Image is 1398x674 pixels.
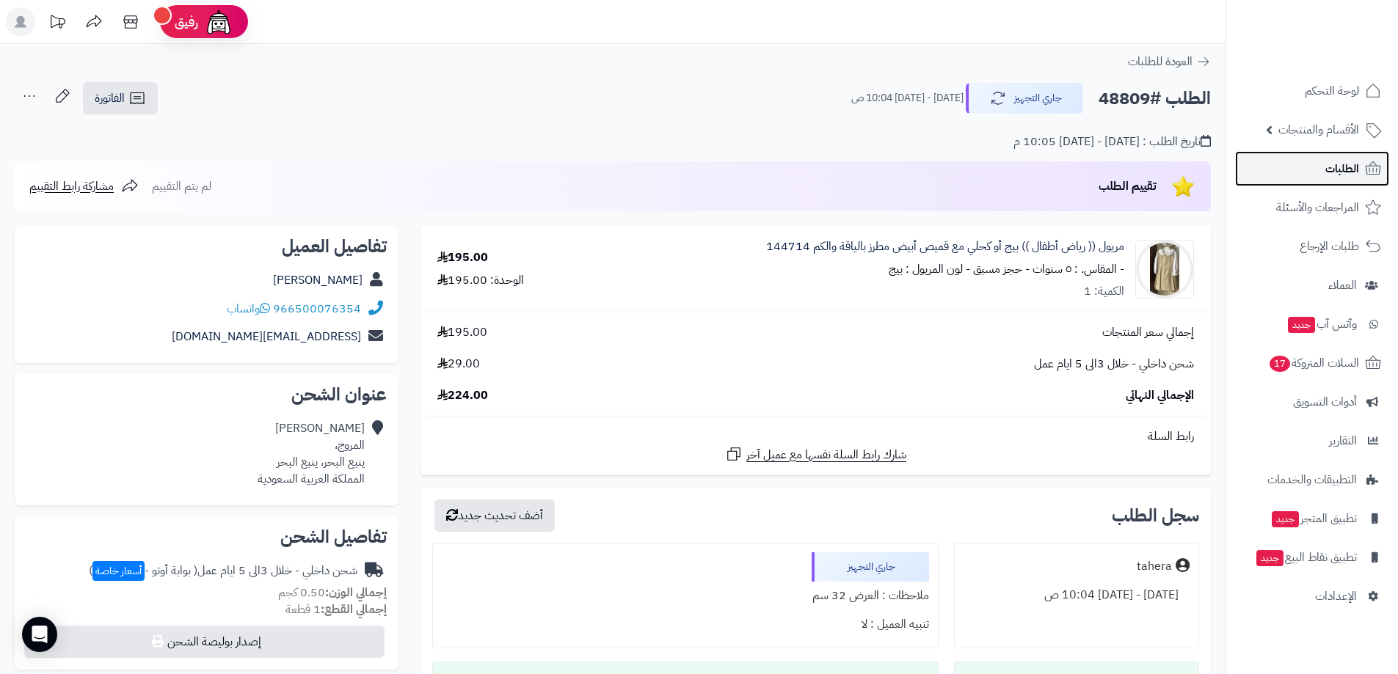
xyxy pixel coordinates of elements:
[442,610,928,639] div: تنبيه العميل : لا
[1268,353,1359,373] span: السلات المتروكة
[83,82,158,114] a: الفاتورة
[1235,579,1389,614] a: الإعدادات
[1276,197,1359,218] span: المراجعات والأسئلة
[1235,540,1389,575] a: تطبيق نقاط البيعجديد
[204,7,233,37] img: ai-face.png
[1328,275,1357,296] span: العملاء
[175,13,198,31] span: رفيق
[26,528,387,546] h2: تفاصيل الشحن
[1235,151,1389,186] a: الطلبات
[725,445,906,464] a: شارك رابط السلة نفسها مع عميل آخر
[273,300,361,318] a: 966500076354
[1128,53,1193,70] span: العودة للطلبات
[1286,314,1357,334] span: وآتس آب
[39,7,76,40] a: تحديثات المنصة
[437,387,488,404] span: 224.00
[437,272,524,289] div: الوحدة: 195.00
[1235,268,1389,303] a: العملاء
[1126,387,1194,404] span: الإجمالي النهائي
[29,177,139,195] a: مشاركة رابط التقييم
[1272,511,1299,527] span: جديد
[1255,547,1357,568] span: تطبيق نقاط البيع
[1235,190,1389,225] a: المراجعات والأسئلة
[89,563,357,579] div: شحن داخلي - خلال 3الى 5 ايام عمل
[26,386,387,403] h2: عنوان الشحن
[1099,84,1211,114] h2: الطلب #48809
[1084,283,1124,300] div: الكمية: 1
[1300,236,1359,257] span: طلبات الإرجاع
[1293,392,1357,412] span: أدوات التسويق
[227,300,270,318] a: واتساب
[973,260,1124,278] small: - المقاس. : ٥ سنوات - حجز مسبق
[1235,423,1389,458] a: التقارير
[1136,240,1193,298] img: 1753774187-IMG_1979-90x90.jpeg
[1288,317,1315,333] span: جديد
[437,356,480,373] span: 29.00
[95,89,125,107] span: الفاتورة
[1235,229,1389,264] a: طلبات الإرجاع
[1267,469,1357,490] span: التطبيقات والخدمات
[426,428,1205,445] div: رابط السلة
[1270,508,1357,529] span: تطبيق المتجر
[29,177,114,195] span: مشاركة رابط التقييم
[966,83,1083,114] button: جاري التجهيز
[1298,33,1384,64] img: logo-2.png
[1235,345,1389,381] a: السلات المتروكة17
[437,324,487,341] span: 195.00
[285,601,387,618] small: 1 قطعة
[1102,324,1194,341] span: إجمالي سعر المنتجات
[321,601,387,618] strong: إجمالي القطع:
[442,582,928,610] div: ملاحظات : العرض 32 سم
[746,447,906,464] span: شارك رابط السلة نفسها مع عميل آخر
[1315,586,1357,607] span: الإعدادات
[766,238,1124,255] a: مريول (( رياض أطفال )) بيج أو كحلي مع قميص أبيض مطرز بالياقة والكم 144714
[1256,550,1284,566] span: جديد
[964,581,1190,609] div: [DATE] - [DATE] 10:04 ص
[1099,177,1157,195] span: تقييم الطلب
[24,626,385,658] button: إصدار بوليصة الشحن
[26,238,387,255] h2: تفاصيل العميل
[1128,53,1211,70] a: العودة للطلبات
[1112,507,1199,524] h3: سجل الطلب
[1325,158,1359,179] span: الطلبات
[1270,356,1291,373] span: 17
[152,177,211,195] span: لم يتم التقييم
[1235,307,1389,342] a: وآتس آبجديد
[889,260,970,278] small: - لون المريول : بيج
[851,91,964,106] small: [DATE] - [DATE] 10:04 ص
[1235,384,1389,420] a: أدوات التسويق
[812,552,929,582] div: جاري التجهيز
[1329,431,1357,451] span: التقارير
[273,271,363,289] a: [PERSON_NAME]
[1235,462,1389,497] a: التطبيقات والخدمات
[434,499,555,532] button: أضف تحديث جديد
[258,420,365,487] div: [PERSON_NAME] المروج، ينبع البحر، ينبع البحر المملكة العربية السعودية
[1278,120,1359,140] span: الأقسام والمنتجات
[89,562,197,579] span: ( بوابة أوتو - )
[1235,501,1389,536] a: تطبيق المتجرجديد
[278,584,387,601] small: 0.50 كجم
[1235,73,1389,109] a: لوحة التحكم
[325,584,387,601] strong: إجمالي الوزن:
[22,617,57,652] div: Open Intercom Messenger
[437,249,488,266] div: 195.00
[92,561,145,581] span: أسعار خاصة
[1305,81,1359,101] span: لوحة التحكم
[172,328,361,345] a: [EMAIL_ADDRESS][DOMAIN_NAME]
[1013,133,1211,150] div: تاريخ الطلب : [DATE] - [DATE] 10:05 م
[1137,558,1172,575] div: tahera
[1034,356,1194,373] span: شحن داخلي - خلال 3الى 5 ايام عمل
